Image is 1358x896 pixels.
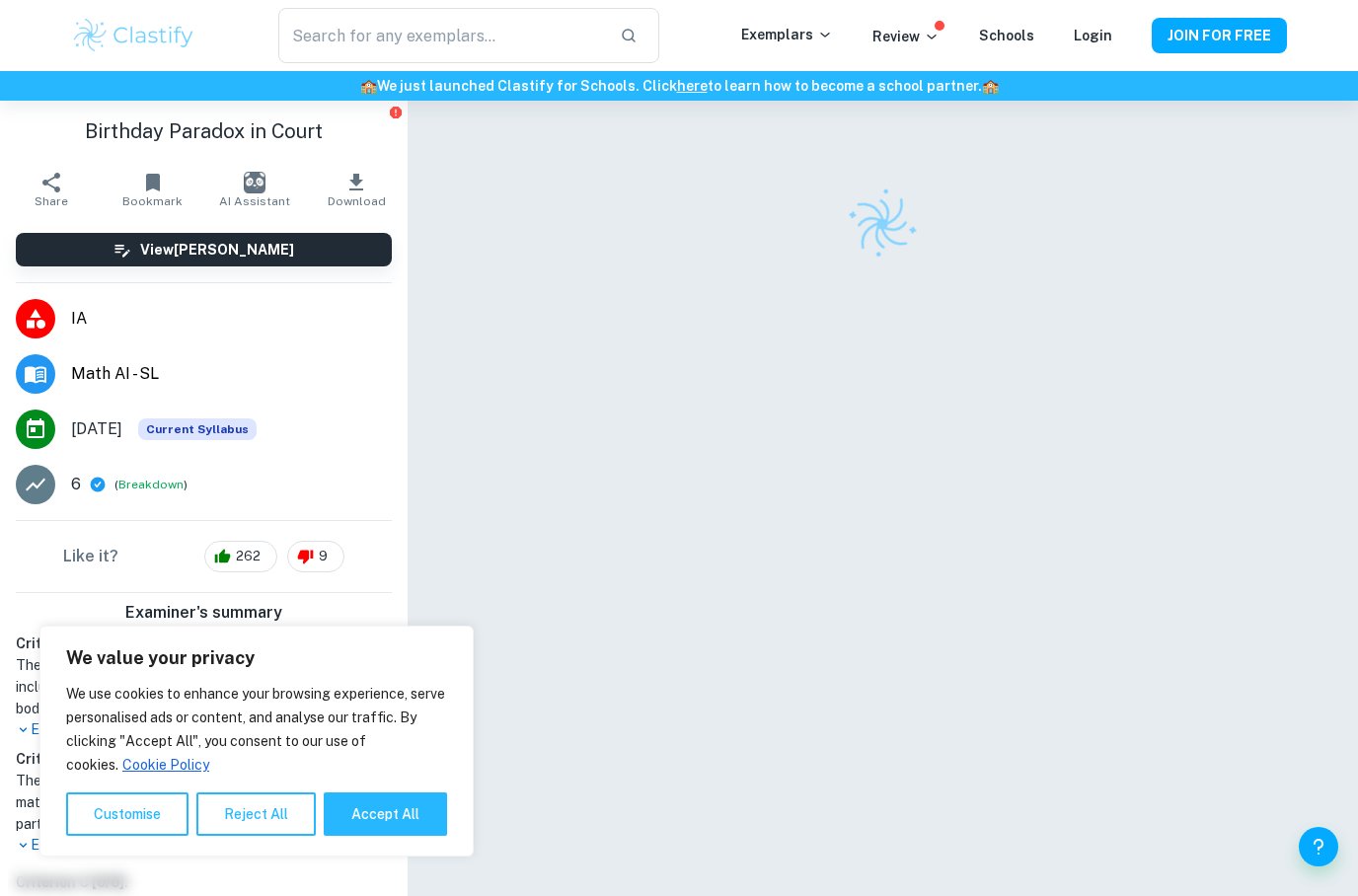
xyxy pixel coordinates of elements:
span: 9 [308,547,339,566]
a: Cookie Policy [121,756,210,774]
div: We value your privacy [39,626,474,857]
h6: Examiner's summary [8,601,400,625]
a: Schools [979,28,1034,43]
h6: Like it? [63,545,118,568]
button: Download [306,162,408,217]
span: 🏫 [982,78,999,94]
span: IA [71,307,392,331]
p: 6 [71,473,81,496]
p: We value your privacy [66,646,447,670]
div: 9 [287,541,344,572]
span: ( ) [114,476,188,494]
button: Report issue [389,105,404,119]
button: View[PERSON_NAME] [16,233,392,266]
img: Clastify logo [835,176,932,272]
a: Login [1074,28,1112,43]
h1: The student demonstrates a consistent and correct use of mathematical notation, symbols, and term... [16,770,392,835]
p: Expand [16,835,392,856]
h1: Birthday Paradox in Court [16,116,392,146]
div: 262 [204,541,277,572]
button: AI Assistant [203,162,305,217]
button: Bookmark [102,162,203,217]
span: AI Assistant [219,194,290,208]
button: JOIN FOR FREE [1152,18,1287,53]
span: 🏫 [360,78,377,94]
img: AI Assistant [244,172,265,193]
button: Customise [66,792,189,836]
input: Search for any exemplars... [278,8,604,63]
button: Reject All [196,792,316,836]
div: This exemplar is based on the current syllabus. Feel free to refer to it for inspiration/ideas wh... [138,418,257,440]
span: 262 [225,547,271,566]
span: Download [328,194,386,208]
p: We use cookies to enhance your browsing experience, serve personalised ads or content, and analys... [66,682,447,777]
span: Bookmark [122,194,183,208]
h6: Criterion B [ 3 / 4 ]: [16,748,392,770]
a: here [677,78,708,94]
button: Breakdown [118,476,184,493]
p: Exemplars [741,24,833,45]
button: Help and Feedback [1299,827,1338,866]
span: Math AI - SL [71,362,392,386]
h6: We just launched Clastify for Schools. Click to learn how to become a school partner. [4,75,1354,97]
img: Clastify logo [71,16,196,55]
h6: Criterion A [ 3 / 4 ]: [16,633,392,654]
p: Review [872,26,940,47]
p: Expand [16,719,392,740]
span: Current Syllabus [138,418,257,440]
h6: View[PERSON_NAME] [140,239,294,261]
h1: The student divides the work correctly into sections, including introduction, body, and conclusio... [16,654,392,719]
span: [DATE] [71,417,122,441]
button: Accept All [324,792,447,836]
span: Share [35,194,68,208]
